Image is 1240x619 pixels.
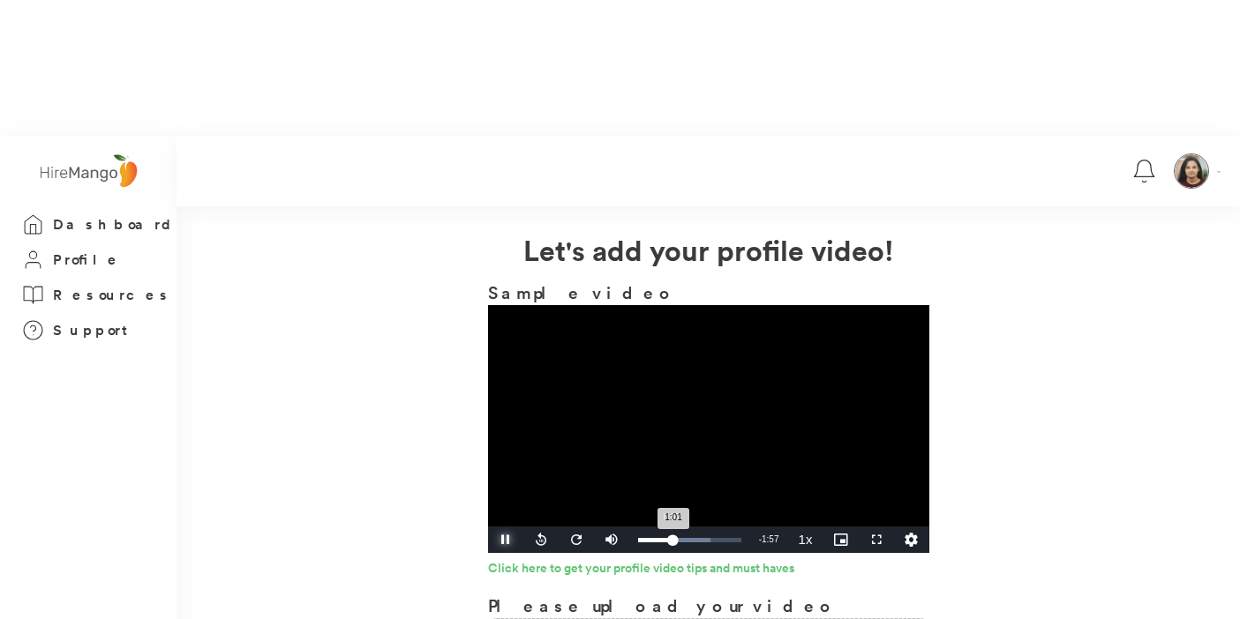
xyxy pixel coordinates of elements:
div: Progress Bar [638,538,741,542]
span: - [759,534,762,544]
div: Quality Levels [894,526,929,553]
img: logo%20-%20hiremango%20gray.png [34,151,142,192]
a: Click here to get your profile video tips and must haves [488,562,929,579]
span: 1:57 [762,534,778,544]
h2: Let's add your profile video! [177,228,1240,271]
h3: Dashboard [53,213,177,235]
h3: Support [53,319,136,341]
div: Video Player [488,305,929,553]
h3: Resources [53,284,172,306]
h3: Sample video [488,280,929,305]
h3: Profile [53,249,122,271]
img: Vector [1217,171,1221,173]
h3: Please upload your video [488,593,837,618]
img: Gemini_Generated_Image_933fvq933fvq933f.png [1175,154,1208,188]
